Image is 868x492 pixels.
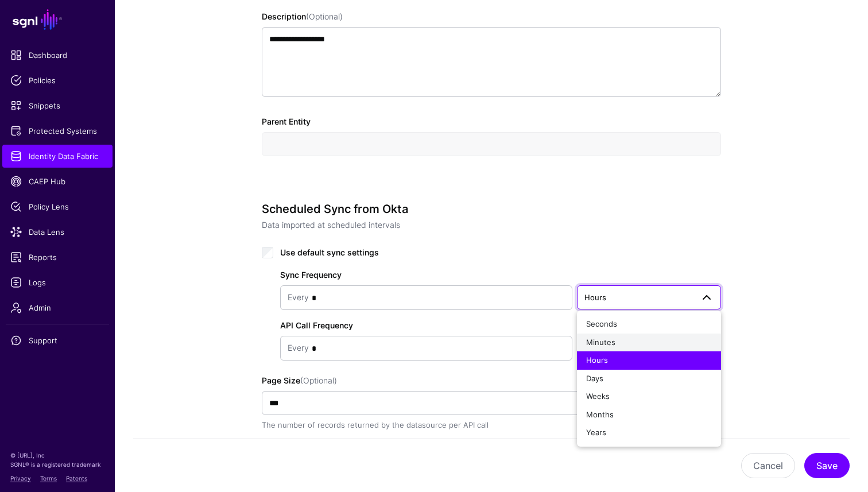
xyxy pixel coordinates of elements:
a: CAEP Hub [2,170,113,193]
span: Hours [586,355,608,365]
label: Page Size [262,374,337,386]
a: Logs [2,271,113,294]
a: Privacy [10,475,31,482]
label: Sync Frequency [280,269,342,281]
a: Identity Data Fabric [2,145,113,168]
span: (Optional) [306,11,343,21]
span: Protected Systems [10,125,104,137]
a: Snippets [2,94,113,117]
span: Months [586,410,614,419]
span: Weeks [586,392,610,401]
a: Reports [2,246,113,269]
span: Years [586,428,606,437]
h3: Scheduled Sync from Okta [262,202,721,216]
button: Days [577,370,721,388]
span: Dashboard [10,49,104,61]
button: Minutes [577,334,721,352]
div: Every [288,336,309,360]
p: © [URL], Inc [10,451,104,460]
span: Policies [10,75,104,86]
label: Description [262,10,343,22]
button: Save [804,453,850,478]
button: Months [577,406,721,424]
span: Support [10,335,104,346]
span: Snippets [10,100,104,111]
a: Terms [40,475,57,482]
button: Cancel [741,453,795,478]
span: Identity Data Fabric [10,150,104,162]
label: Parent Entity [262,115,311,127]
a: Policy Lens [2,195,113,218]
a: Policies [2,69,113,92]
span: Admin [10,302,104,313]
span: Minutes [586,338,615,347]
span: (Optional) [300,375,337,385]
span: Hours [584,293,606,302]
button: Hours [577,351,721,370]
span: Seconds [586,319,617,328]
a: Protected Systems [2,119,113,142]
div: The number of records returned by the datasource per API call [262,420,721,431]
a: Admin [2,296,113,319]
span: Reports [10,251,104,263]
button: Years [577,424,721,442]
a: SGNL [7,7,108,32]
label: API Call Frequency [280,319,353,331]
div: Every [288,286,309,309]
button: Seconds [577,315,721,334]
a: Dashboard [2,44,113,67]
span: Policy Lens [10,201,104,212]
a: Data Lens [2,220,113,243]
span: Data Lens [10,226,104,238]
span: Days [586,374,603,383]
p: SGNL® is a registered trademark [10,460,104,469]
a: Patents [66,475,87,482]
span: Use default sync settings [280,247,379,257]
p: Data imported at scheduled intervals [262,219,721,231]
span: Logs [10,277,104,288]
button: Weeks [577,388,721,406]
span: CAEP Hub [10,176,104,187]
